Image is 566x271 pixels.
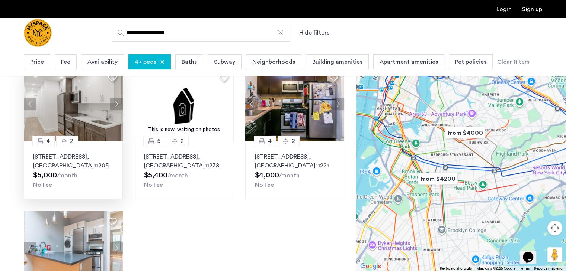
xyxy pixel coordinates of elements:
span: No Fee [33,182,52,188]
button: Map camera controls [547,221,562,235]
div: from $4000 [442,124,488,141]
span: $5,400 [144,172,167,179]
a: 52[STREET_ADDRESS], [GEOGRAPHIC_DATA]11238No Fee [135,141,234,199]
a: Cazamio Logo [24,19,52,47]
span: 4 [46,137,50,146]
span: 4+ beds [135,58,156,66]
span: 2 [291,137,295,146]
span: No Fee [144,182,163,188]
img: logo [24,19,52,47]
span: Subway [214,58,235,66]
span: $4,000 [255,172,279,179]
button: Drag Pegman onto the map to open Street View [547,247,562,262]
span: $5,000 [33,172,57,179]
sub: /month [57,173,77,179]
span: 4 [268,137,271,146]
span: Neighborhoods [252,58,295,66]
iframe: chat widget [520,241,544,264]
span: Price [30,58,44,66]
span: Availability [87,58,118,66]
button: Keyboard shortcuts [440,266,472,271]
a: Registration [522,6,542,12]
span: 5 [157,137,160,146]
span: Fee [61,58,70,66]
img: 2.gif [135,67,234,141]
span: Map data ©2025 Google [476,267,515,270]
p: [STREET_ADDRESS] 11221 [255,152,335,170]
button: Next apartment [110,242,123,254]
button: Show or hide filters [299,28,329,37]
button: Previous apartment [245,98,258,110]
a: Open this area in Google Maps (opens a new window) [358,261,383,271]
span: 2 [180,137,184,146]
a: Report a map error [534,266,564,271]
span: No Fee [255,182,274,188]
a: 42[STREET_ADDRESS], [GEOGRAPHIC_DATA]11205No Fee [24,141,123,199]
span: 2 [70,137,73,146]
span: Baths [182,58,197,66]
a: Terms [520,266,530,271]
img: 1990_638169018944126910.jpeg [24,67,123,141]
span: Building amenities [312,58,362,66]
div: from $4200 [415,170,461,187]
img: Google [358,261,383,271]
input: Apartment Search [112,24,290,42]
button: Next apartment [332,98,344,110]
div: Clear filters [497,58,530,66]
img: a8b926f1-9a91-4e5e-b036-feb4fe78ee5d_638876709332663170.jpeg [245,67,344,141]
div: This is new, waiting on photos [138,126,230,134]
p: [STREET_ADDRESS] 11205 [33,152,113,170]
button: Previous apartment [24,98,36,110]
a: Login [496,6,512,12]
a: This is new, waiting on photos [135,67,234,141]
span: Pet policies [455,58,486,66]
sub: /month [279,173,299,179]
button: Previous apartment [24,242,36,254]
sub: /month [167,173,188,179]
p: [STREET_ADDRESS] 11238 [144,152,224,170]
button: Next apartment [110,98,123,110]
span: Apartment amenities [380,58,438,66]
a: 42[STREET_ADDRESS], [GEOGRAPHIC_DATA]11221No Fee [245,141,344,199]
